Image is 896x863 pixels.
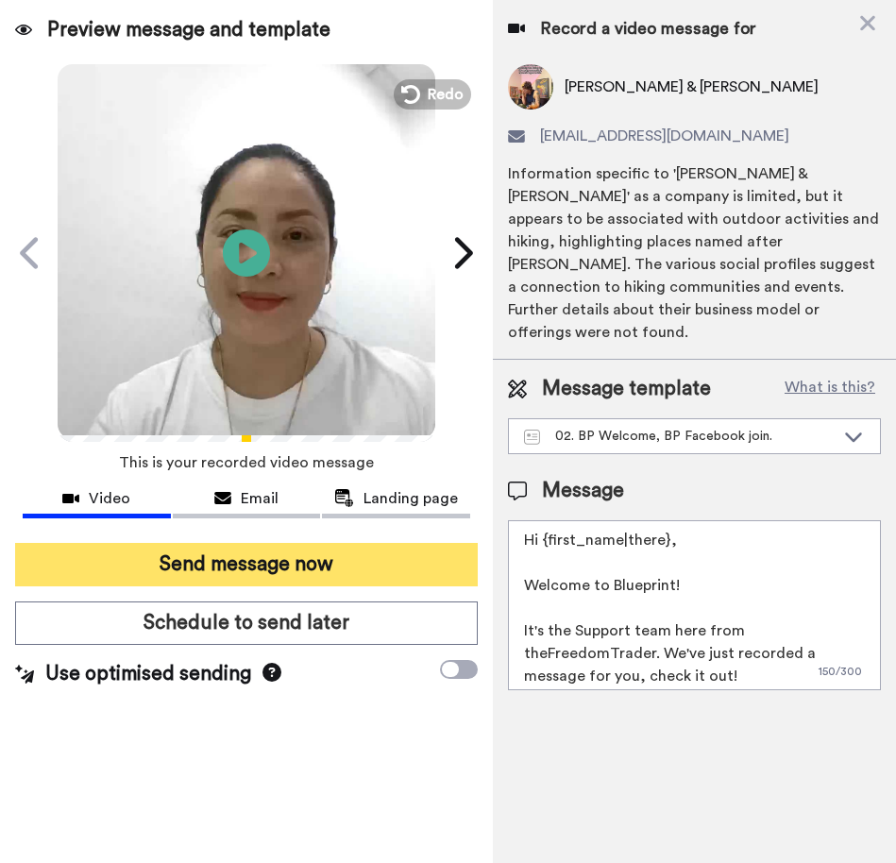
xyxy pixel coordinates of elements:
button: Send message now [15,543,478,586]
span: Landing page [363,487,458,510]
textarea: Hi {first_name|there}, Welcome to Blueprint! It's the Support team here from theFreedomTrader. We... [508,520,881,690]
button: Schedule to send later [15,601,478,645]
div: 02. BP Welcome, BP Facebook join. [524,427,835,446]
span: Message [542,477,624,505]
span: [EMAIL_ADDRESS][DOMAIN_NAME] [540,125,789,147]
span: Email [241,487,279,510]
img: Message-temps.svg [524,430,540,445]
button: What is this? [779,375,881,403]
div: Information specific to '[PERSON_NAME] & [PERSON_NAME]' as a company is limited, but it appears t... [508,162,881,344]
span: This is your recorded video message [119,442,374,483]
span: Message template [542,375,711,403]
span: Use optimised sending [45,660,251,688]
